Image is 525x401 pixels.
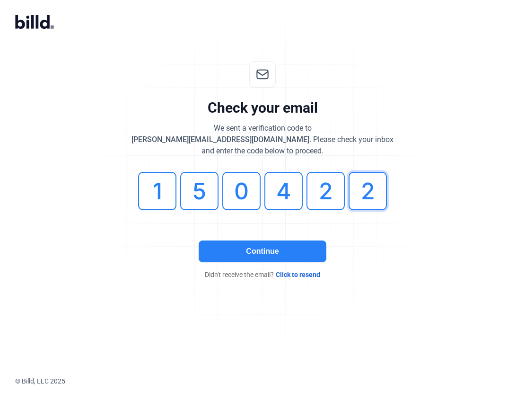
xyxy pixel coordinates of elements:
[121,270,404,279] div: Didn't receive the email?
[199,241,326,262] button: Continue
[15,376,525,386] div: © Billd, LLC 2025
[276,270,320,279] span: Click to resend
[131,135,309,144] span: [PERSON_NAME][EMAIL_ADDRESS][DOMAIN_NAME]
[208,99,318,117] div: Check your email
[131,123,394,157] div: We sent a verification code to . Please check your inbox and enter the code below to proceed.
